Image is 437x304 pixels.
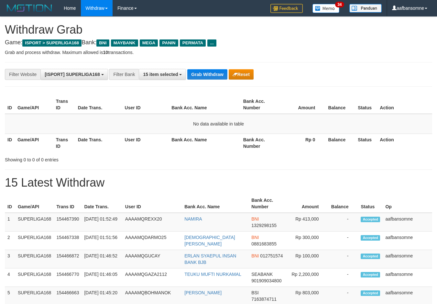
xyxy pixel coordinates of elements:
[15,232,54,250] td: SUPERLIGA168
[5,23,432,36] h1: Withdraw Grab
[75,95,122,114] th: Date Trans.
[54,250,82,268] td: 154466872
[15,268,54,287] td: SUPERLIGA168
[383,250,432,268] td: aafbansomne
[279,95,325,114] th: Amount
[15,250,54,268] td: SUPERLIGA168
[53,95,75,114] th: Trans ID
[5,154,177,163] div: Showing 0 to 0 of 0 entries
[184,253,236,265] a: ERLAN SYAEPUL INSAN BANK BJB
[111,39,138,47] span: MAYBANK
[5,213,15,232] td: 1
[169,95,240,114] th: Bank Acc. Name
[96,39,109,47] span: BNI
[5,194,15,213] th: ID
[5,49,432,56] p: Grab and process withdraw. Maximum allowed is transactions.
[361,217,380,222] span: Accepted
[182,194,249,213] th: Bank Acc. Name
[54,194,82,213] th: Trans ID
[123,232,182,250] td: AAAAMQDARMO25
[349,4,382,13] img: panduan.png
[5,39,432,46] h4: Game: Bank:
[184,290,222,295] a: [PERSON_NAME]
[377,95,432,114] th: Action
[5,114,432,134] td: No data available in table
[251,235,259,240] span: BNI
[123,268,182,287] td: AAAAMQGAZA2112
[82,213,122,232] td: [DATE] 01:52:49
[54,232,82,250] td: 154467338
[286,250,329,268] td: Rp 100,000
[251,253,259,258] span: BNI
[383,213,432,232] td: aafbansomne
[5,95,15,114] th: ID
[54,268,82,287] td: 154466770
[329,250,358,268] td: -
[355,134,377,152] th: Status
[15,213,54,232] td: SUPERLIGA168
[260,253,283,258] span: Copy 012751574 to clipboard
[377,134,432,152] th: Action
[15,134,53,152] th: Game/API
[279,134,325,152] th: Rp 0
[184,235,235,246] a: [DEMOGRAPHIC_DATA][PERSON_NAME]
[325,134,355,152] th: Balance
[123,194,182,213] th: User ID
[139,69,186,80] button: 15 item selected
[54,213,82,232] td: 154467390
[241,134,279,152] th: Bank Acc. Number
[241,95,279,114] th: Bank Acc. Number
[122,134,169,152] th: User ID
[361,272,380,277] span: Accepted
[207,39,216,47] span: ...
[286,232,329,250] td: Rp 300,000
[123,213,182,232] td: AAAAMQREXX20
[169,134,240,152] th: Bank Acc. Name
[383,232,432,250] td: aafbansomne
[249,194,286,213] th: Bank Acc. Number
[180,39,206,47] span: PERMATA
[82,268,122,287] td: [DATE] 01:46:05
[5,232,15,250] td: 2
[184,272,241,277] a: TEUKU MUFTI NURKAMAL
[251,278,281,283] span: Copy 901909034800 to clipboard
[312,4,340,13] img: Button%20Memo.svg
[75,134,122,152] th: Date Trans.
[270,4,303,13] img: Feedback.jpg
[335,2,344,7] span: 34
[5,3,54,13] img: MOTION_logo.png
[140,39,158,47] span: MEGA
[15,194,54,213] th: Game/API
[355,95,377,114] th: Status
[325,95,355,114] th: Balance
[329,232,358,250] td: -
[286,194,329,213] th: Amount
[358,194,383,213] th: Status
[184,216,202,222] a: NAMIRA
[22,39,82,47] span: ISPORT > SUPERLIGA168
[123,250,182,268] td: AAAAMQGUCAY
[122,95,169,114] th: User ID
[361,290,380,296] span: Accepted
[229,69,254,80] button: Reset
[251,297,277,302] span: Copy 7163874711 to clipboard
[329,194,358,213] th: Balance
[103,50,108,55] strong: 10
[40,69,108,80] button: [ISPORT] SUPERLIGA168
[109,69,139,80] div: Filter Bank
[329,213,358,232] td: -
[5,69,40,80] div: Filter Website
[251,272,273,277] span: SEABANK
[251,223,277,228] span: Copy 1329298155 to clipboard
[82,194,122,213] th: Date Trans.
[361,254,380,259] span: Accepted
[159,39,178,47] span: PANIN
[82,250,122,268] td: [DATE] 01:46:52
[143,72,178,77] span: 15 item selected
[15,95,53,114] th: Game/API
[5,268,15,287] td: 4
[286,268,329,287] td: Rp 2,200,000
[45,72,100,77] span: [ISPORT] SUPERLIGA168
[383,194,432,213] th: Op
[361,235,380,241] span: Accepted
